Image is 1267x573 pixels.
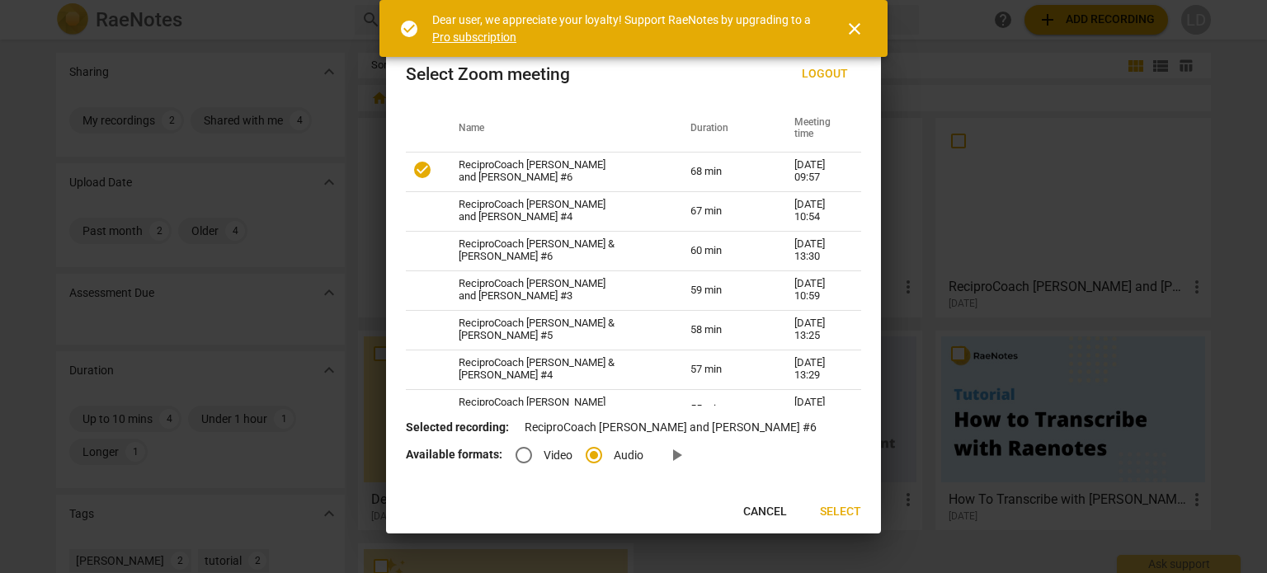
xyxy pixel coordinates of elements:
td: [DATE] 09:57 [775,152,861,191]
td: [DATE] 13:29 [775,350,861,389]
span: Cancel [743,504,787,520]
td: ReciproCoach [PERSON_NAME] and [PERSON_NAME] #4 [439,191,671,231]
button: Cancel [730,497,800,527]
td: ReciproCoach [PERSON_NAME] and [PERSON_NAME] #3 [439,270,671,310]
b: Selected recording: [406,420,509,434]
span: play_arrow [666,445,686,465]
td: 59 min [671,270,775,310]
td: ReciproCoach [PERSON_NAME] & [PERSON_NAME] #4 [439,350,671,389]
span: close [845,19,864,39]
button: Logout [789,59,861,89]
td: 68 min [671,152,775,191]
td: [DATE] 13:30 [775,231,861,270]
a: Preview [657,435,696,475]
span: check_circle [399,19,419,39]
div: File type [516,448,657,461]
span: check_circle [412,160,432,180]
td: ReciproCoach [PERSON_NAME] & [PERSON_NAME] #5 [439,310,671,350]
p: ReciproCoach [PERSON_NAME] and [PERSON_NAME] #6 [406,419,861,436]
b: Available formats: [406,448,502,461]
td: [DATE] 10:59 [775,270,861,310]
td: 58 min [671,310,775,350]
button: Select [807,497,874,527]
span: Select [820,504,861,520]
td: ReciproCoach [PERSON_NAME] & [PERSON_NAME] #6 [439,231,671,270]
td: [DATE] 13:25 [775,310,861,350]
td: [DATE] 09:58 [775,389,861,429]
th: Meeting time [775,106,861,152]
span: Video [544,447,572,464]
div: Select Zoom meeting [406,64,570,85]
span: Audio [614,447,643,464]
td: ReciproCoach [PERSON_NAME] and [PERSON_NAME] #1 [439,389,671,429]
span: Logout [802,66,848,82]
td: [DATE] 10:54 [775,191,861,231]
div: Dear user, we appreciate your loyalty! Support RaeNotes by upgrading to a [432,12,815,45]
th: Name [439,106,671,152]
th: Duration [671,106,775,152]
a: Pro subscription [432,31,516,44]
button: Close [835,9,874,49]
td: 55 min [671,389,775,429]
td: 67 min [671,191,775,231]
td: 60 min [671,231,775,270]
td: 57 min [671,350,775,389]
td: ReciproCoach [PERSON_NAME] and [PERSON_NAME] #6 [439,152,671,191]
